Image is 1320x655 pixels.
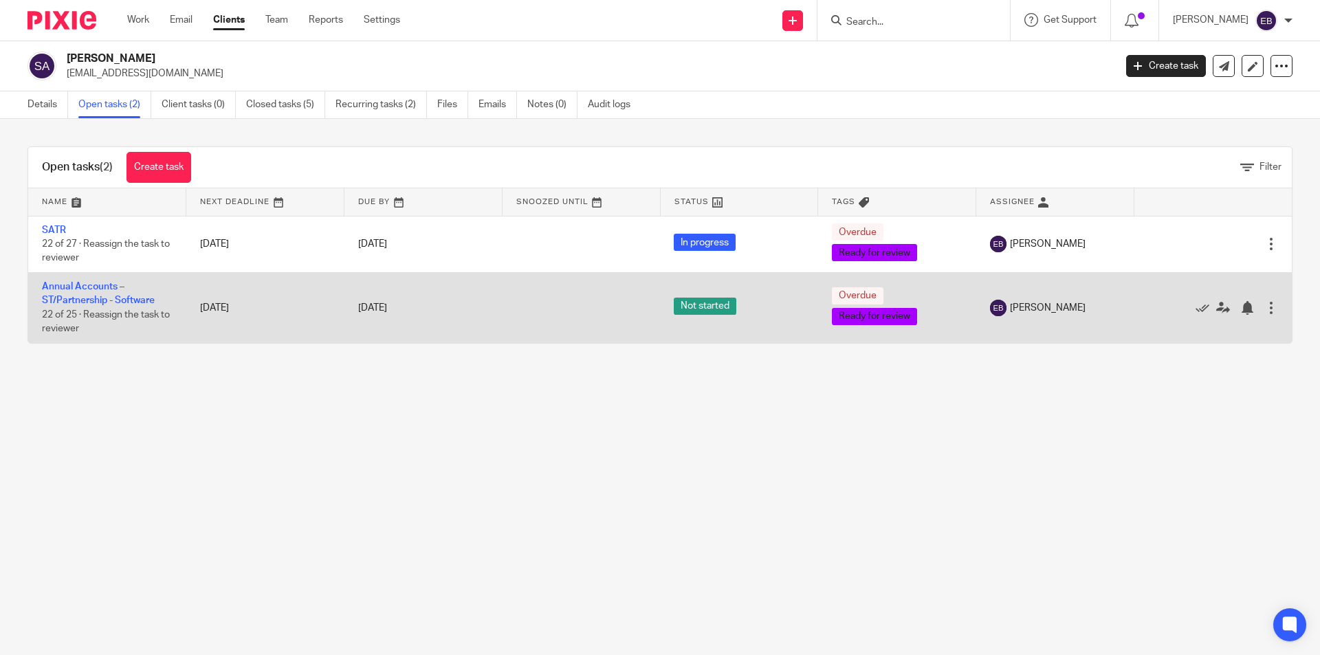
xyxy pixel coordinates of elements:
[527,91,577,118] a: Notes (0)
[42,160,113,175] h1: Open tasks
[437,91,468,118] a: Files
[674,198,709,206] span: Status
[1044,15,1097,25] span: Get Support
[478,91,517,118] a: Emails
[832,198,855,206] span: Tags
[100,162,113,173] span: (2)
[42,225,66,235] a: SATR
[186,216,344,272] td: [DATE]
[186,272,344,342] td: [DATE]
[674,298,736,315] span: Not started
[1259,162,1281,172] span: Filter
[309,13,343,27] a: Reports
[27,91,68,118] a: Details
[364,13,400,27] a: Settings
[832,244,917,261] span: Ready for review
[516,198,588,206] span: Snoozed Until
[588,91,641,118] a: Audit logs
[990,236,1006,252] img: svg%3E
[27,11,96,30] img: Pixie
[832,287,883,304] span: Overdue
[27,52,56,80] img: svg%3E
[42,282,155,305] a: Annual Accounts – ST/Partnership - Software
[67,52,898,66] h2: [PERSON_NAME]
[42,239,170,263] span: 22 of 27 · Reassign the task to reviewer
[832,223,883,241] span: Overdue
[845,16,969,29] input: Search
[126,152,191,183] a: Create task
[358,239,387,249] span: [DATE]
[1010,237,1086,251] span: [PERSON_NAME]
[1255,10,1277,32] img: svg%3E
[78,91,151,118] a: Open tasks (2)
[674,234,736,251] span: In progress
[990,300,1006,316] img: svg%3E
[335,91,427,118] a: Recurring tasks (2)
[127,13,149,27] a: Work
[170,13,192,27] a: Email
[162,91,236,118] a: Client tasks (0)
[1010,301,1086,315] span: [PERSON_NAME]
[265,13,288,27] a: Team
[42,310,170,334] span: 22 of 25 · Reassign the task to reviewer
[67,67,1105,80] p: [EMAIL_ADDRESS][DOMAIN_NAME]
[213,13,245,27] a: Clients
[832,308,917,325] span: Ready for review
[246,91,325,118] a: Closed tasks (5)
[1126,55,1206,77] a: Create task
[1196,301,1216,315] a: Mark as done
[358,303,387,313] span: [DATE]
[1173,13,1248,27] p: [PERSON_NAME]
